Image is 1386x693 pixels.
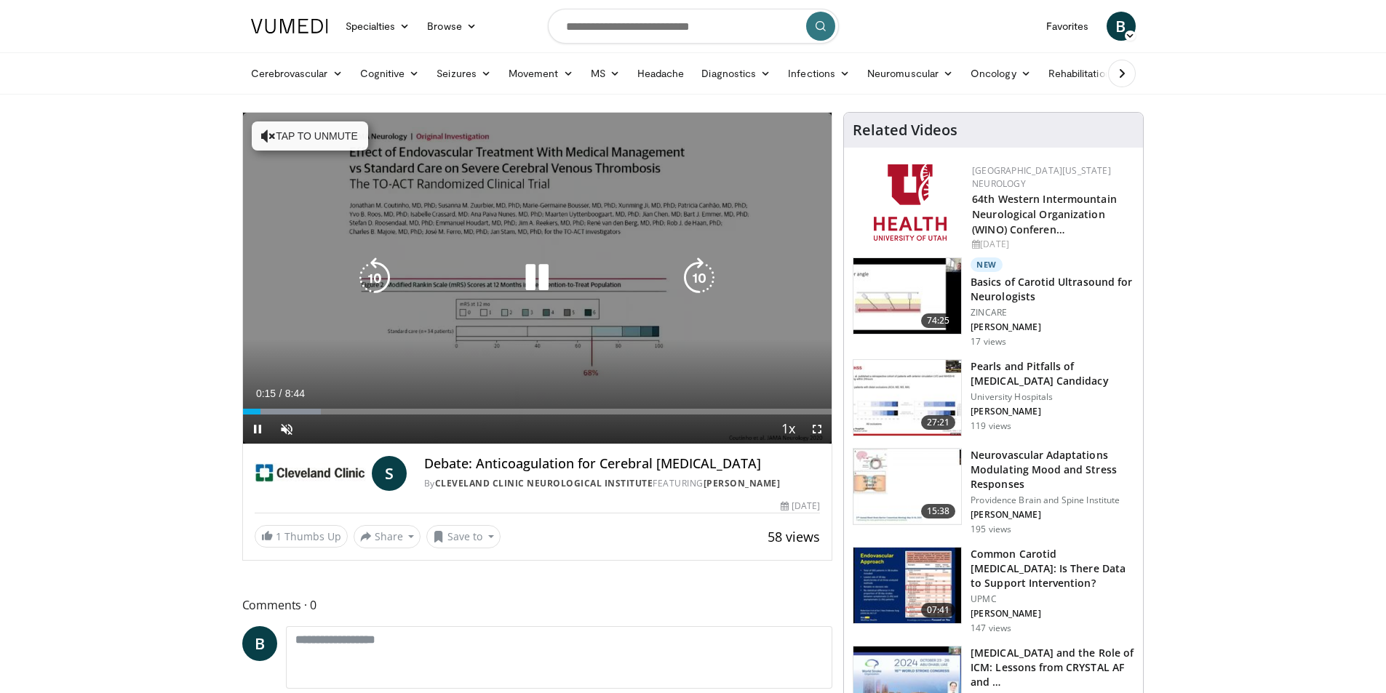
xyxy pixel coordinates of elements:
[971,608,1134,620] p: [PERSON_NAME]
[255,456,366,491] img: Cleveland Clinic Neurological Institute
[418,12,485,41] a: Browse
[971,321,1134,333] p: [PERSON_NAME]
[971,509,1134,521] p: [PERSON_NAME]
[971,406,1134,417] p: [PERSON_NAME]
[853,547,1134,634] a: 07:41 Common Carotid [MEDICAL_DATA]: Is There Data to Support Intervention? UPMC [PERSON_NAME] 14...
[426,525,501,548] button: Save to
[276,529,282,543] span: 1
[972,192,1117,236] a: 64th Western Intermountain Neurological Organization (WINO) Conferen…
[853,548,961,623] img: e5c356cc-c84b-4839-a757-bb6d07eff8d9.150x105_q85_crop-smart_upscale.jpg
[859,59,962,88] a: Neuromuscular
[853,360,961,436] img: 5876caeb-5e44-42a2-b4f3-86742599f298.150x105_q85_crop-smart_upscale.jpg
[779,59,859,88] a: Infections
[255,525,348,548] a: 1 Thumbs Up
[435,477,653,489] a: Cleveland Clinic Neurological Institute
[243,409,832,414] div: Progress Bar
[853,257,1134,348] a: 74:25 New Basics of Carotid Ultrasound for Neurologists ZINCARE [PERSON_NAME] 17 views
[971,448,1134,492] h3: Neurovascular Adaptations Modulating Mood and Stress Responses
[768,528,820,545] span: 58 views
[372,456,407,491] a: S
[971,524,1011,535] p: 195 views
[971,336,1006,348] p: 17 views
[971,257,1003,272] p: New
[971,646,1134,689] h3: [MEDICAL_DATA] and the Role of ICM: Lessons from CRYSTAL AF and …
[971,359,1134,388] h3: Pearls and Pitfalls of [MEDICAL_DATA] Candidacy
[921,415,956,430] span: 27:21
[256,388,276,399] span: 0:15
[242,596,833,614] span: Comments 0
[971,420,1011,432] p: 119 views
[773,414,802,444] button: Playback Rate
[971,494,1134,506] p: Providence Brain and Spine Institute
[629,59,693,88] a: Headache
[285,388,305,399] span: 8:44
[972,164,1111,190] a: [GEOGRAPHIC_DATA][US_STATE] Neurology
[243,113,832,444] video-js: Video Player
[242,626,277,661] a: B
[693,59,779,88] a: Diagnostics
[853,359,1134,436] a: 27:21 Pearls and Pitfalls of [MEDICAL_DATA] Candidacy University Hospitals [PERSON_NAME] 119 views
[351,59,429,88] a: Cognitive
[921,313,956,328] span: 74:25
[1107,12,1136,41] a: B
[971,593,1134,605] p: UPMC
[704,477,781,489] a: [PERSON_NAME]
[853,448,1134,535] a: 15:38 Neurovascular Adaptations Modulating Mood and Stress Responses Providence Brain and Spine I...
[971,391,1134,403] p: University Hospitals
[874,164,947,241] img: f6362829-b0a3-407d-a044-59546adfd345.png.150x105_q85_autocrop_double_scale_upscale_version-0.2.png
[500,59,582,88] a: Movement
[548,9,839,44] input: Search topics, interventions
[428,59,500,88] a: Seizures
[853,449,961,524] img: 4562edde-ec7e-4758-8328-0659f7ef333d.150x105_q85_crop-smart_upscale.jpg
[853,258,961,334] img: 909f4c92-df9b-4284-a94c-7a406844b75d.150x105_q85_crop-smart_upscale.jpg
[337,12,419,41] a: Specialties
[251,19,328,33] img: VuMedi Logo
[971,547,1134,590] h3: Common Carotid [MEDICAL_DATA]: Is There Data to Support Intervention?
[1040,59,1120,88] a: Rehabilitation
[582,59,629,88] a: MS
[252,121,368,151] button: Tap to unmute
[921,603,956,617] span: 07:41
[424,456,820,472] h4: Debate: Anticoagulation for Cerebral [MEDICAL_DATA]
[971,275,1134,304] h3: Basics of Carotid Ultrasound for Neurologists
[921,504,956,518] span: 15:38
[962,59,1040,88] a: Oncology
[971,622,1011,634] p: 147 views
[424,477,820,490] div: By FEATURING
[853,121,957,139] h4: Related Videos
[242,59,351,88] a: Cerebrovascular
[279,388,282,399] span: /
[972,238,1131,251] div: [DATE]
[243,414,272,444] button: Pause
[1037,12,1098,41] a: Favorites
[272,414,301,444] button: Unmute
[971,307,1134,319] p: ZINCARE
[354,525,421,548] button: Share
[802,414,832,444] button: Fullscreen
[781,500,820,513] div: [DATE]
